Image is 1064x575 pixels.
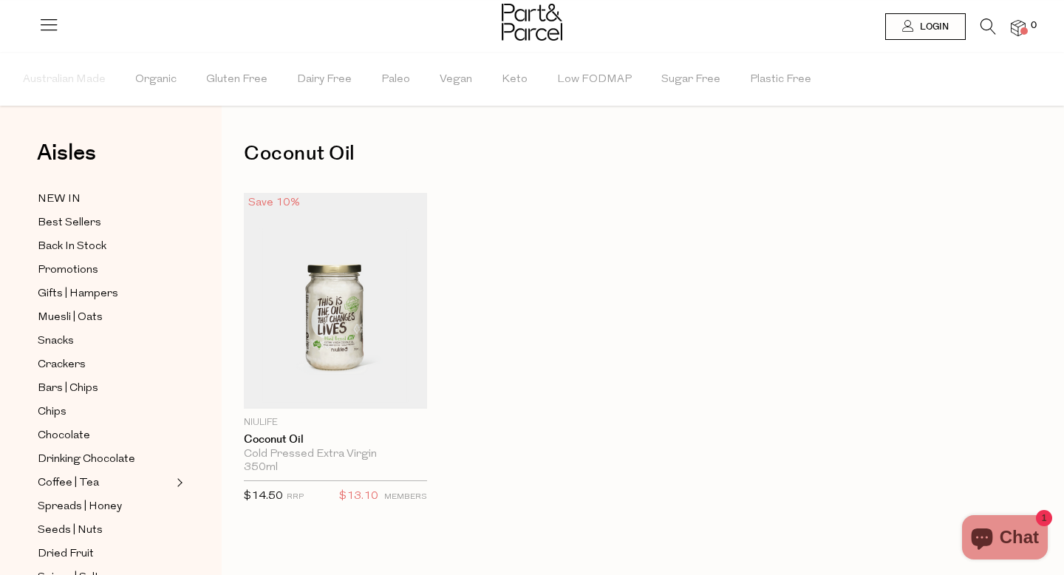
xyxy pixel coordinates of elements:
h1: Coconut Oil [244,137,1042,171]
a: Chocolate [38,426,172,445]
a: Back In Stock [38,237,172,256]
span: Dairy Free [297,54,352,106]
img: Coconut Oil [244,193,427,409]
span: Paleo [381,54,410,106]
span: Snacks [38,333,74,350]
span: 0 [1027,19,1040,33]
a: Promotions [38,261,172,279]
span: Organic [135,54,177,106]
div: Save 10% [244,193,304,213]
span: Spreads | Honey [38,498,122,516]
span: Back In Stock [38,238,106,256]
span: Australian Made [23,54,106,106]
a: Dried Fruit [38,545,172,563]
small: MEMBERS [384,493,427,501]
a: Coconut Oil [244,433,427,446]
a: Snacks [38,332,172,350]
span: Promotions [38,262,98,279]
a: Login [885,13,966,40]
span: 350ml [244,461,278,474]
span: Chips [38,404,66,421]
a: Seeds | Nuts [38,521,172,540]
span: Plastic Free [750,54,811,106]
span: Drinking Chocolate [38,451,135,469]
span: Seeds | Nuts [38,522,103,540]
span: Login [916,21,949,33]
span: Dried Fruit [38,545,94,563]
span: Low FODMAP [557,54,632,106]
span: Best Sellers [38,214,101,232]
small: RRP [287,493,304,501]
a: Coffee | Tea [38,474,172,492]
a: Chips [38,403,172,421]
p: Niulife [244,416,427,429]
span: Crackers [38,356,86,374]
span: Gifts | Hampers [38,285,118,303]
span: Muesli | Oats [38,309,103,327]
span: $13.10 [339,487,378,506]
span: Sugar Free [661,54,720,106]
span: Aisles [37,137,96,169]
a: Aisles [37,142,96,179]
a: Drinking Chocolate [38,450,172,469]
span: Gluten Free [206,54,267,106]
button: Expand/Collapse Coffee | Tea [173,474,183,491]
span: Chocolate [38,427,90,445]
span: Bars | Chips [38,380,98,398]
inbox-online-store-chat: Shopify online store chat [958,515,1052,563]
a: Bars | Chips [38,379,172,398]
a: Best Sellers [38,214,172,232]
span: Vegan [440,54,472,106]
a: NEW IN [38,190,172,208]
a: Gifts | Hampers [38,285,172,303]
span: NEW IN [38,191,81,208]
img: Part&Parcel [502,4,562,41]
a: Spreads | Honey [38,497,172,516]
div: Cold Pressed Extra Virgin [244,448,427,461]
a: Crackers [38,355,172,374]
span: Keto [502,54,528,106]
a: Muesli | Oats [38,308,172,327]
span: Coffee | Tea [38,474,99,492]
a: 0 [1011,20,1026,35]
span: $14.50 [244,491,283,502]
